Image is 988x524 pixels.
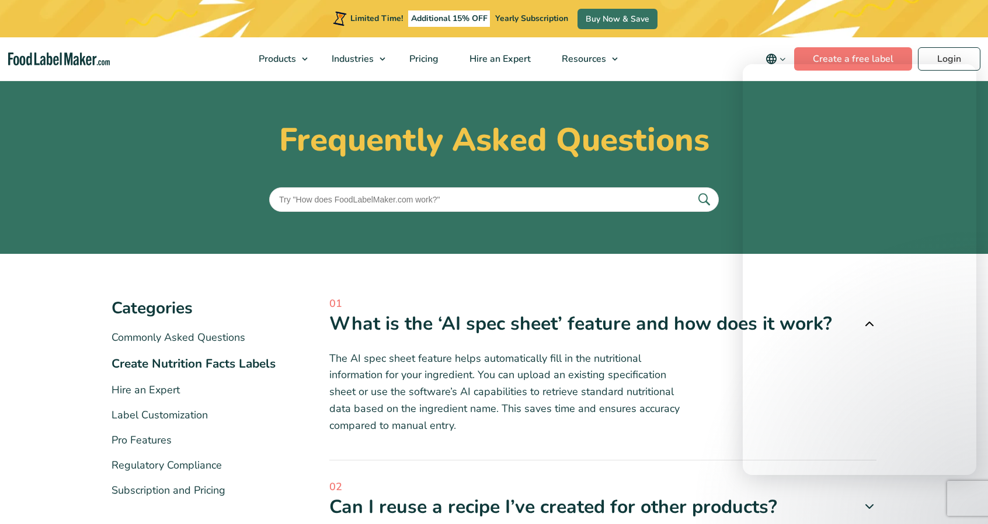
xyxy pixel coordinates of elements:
[329,350,877,434] p: The AI spec sheet feature helps automatically fill in the nutritional information for your ingred...
[243,37,314,81] a: Products
[558,53,607,65] span: Resources
[454,37,544,81] a: Hire an Expert
[328,53,375,65] span: Industries
[394,37,451,81] a: Pricing
[269,187,719,212] input: Try "How does FoodLabelMaker.com work?"
[918,47,980,71] a: Login
[495,13,568,24] span: Yearly Subscription
[406,53,440,65] span: Pricing
[329,296,877,312] span: 01
[316,37,391,81] a: Industries
[112,408,208,422] a: Label Customization
[112,383,180,397] a: Hire an Expert
[578,9,657,29] a: Buy Now & Save
[112,121,876,159] h1: Frequently Asked Questions
[112,483,225,497] a: Subscription and Pricing
[329,479,877,519] a: 02 Can I reuse a recipe I’ve created for other products?
[112,296,294,320] h3: Categories
[112,433,172,447] a: Pro Features
[408,11,490,27] span: Additional 15% OFF
[547,37,624,81] a: Resources
[329,312,877,336] div: What is the ‘AI spec sheet’ feature and how does it work?
[794,47,912,71] a: Create a free label
[466,53,532,65] span: Hire an Expert
[255,53,297,65] span: Products
[112,355,294,373] li: Create Nutrition Facts Labels
[948,484,976,512] iframe: Intercom live chat
[329,495,877,519] div: Can I reuse a recipe I’ve created for other products?
[350,13,403,24] span: Limited Time!
[112,458,222,472] a: Regulatory Compliance
[112,330,245,344] a: Commonly Asked Questions
[329,479,877,495] span: 02
[329,296,877,336] a: 01 What is the ‘AI spec sheet’ feature and how does it work?
[743,64,976,475] iframe: Intercom live chat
